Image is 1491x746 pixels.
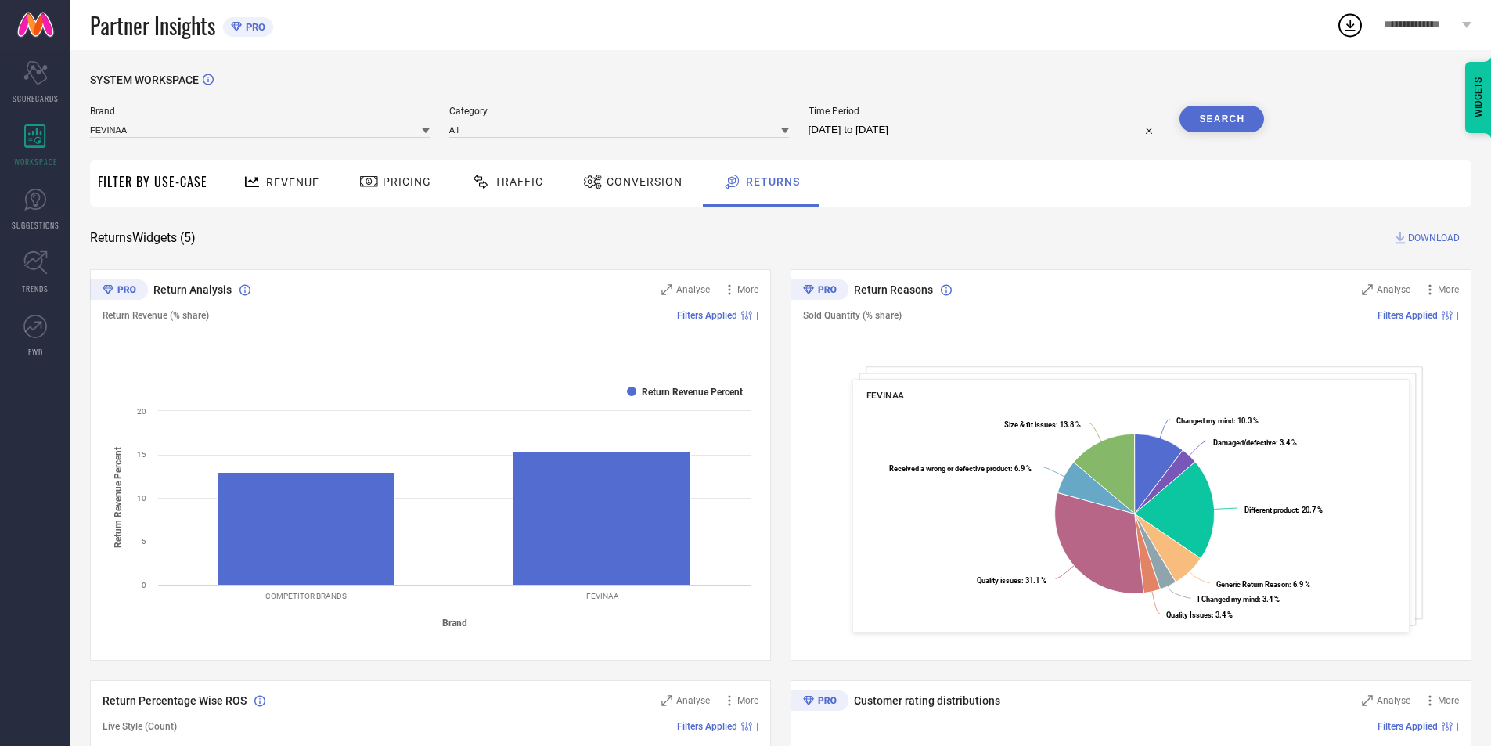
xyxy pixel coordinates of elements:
[642,387,743,398] text: Return Revenue Percent
[1176,416,1259,425] text: : 10.3 %
[854,283,933,296] span: Return Reasons
[866,390,904,401] span: FEVINAA
[586,592,619,600] text: FEVINAA
[1377,284,1410,295] span: Analyse
[1408,230,1460,246] span: DOWNLOAD
[889,464,1010,473] tspan: Received a wrong or defective product
[1457,310,1459,321] span: |
[803,310,902,321] span: Sold Quantity (% share)
[103,721,177,732] span: Live Style (Count)
[977,576,1021,585] tspan: Quality issues
[383,175,431,188] span: Pricing
[1336,11,1364,39] div: Open download list
[442,618,467,629] tspan: Brand
[28,346,43,358] span: FWD
[90,106,430,117] span: Brand
[677,310,737,321] span: Filters Applied
[1377,695,1410,706] span: Analyse
[737,695,758,706] span: More
[137,407,146,416] text: 20
[137,450,146,459] text: 15
[1362,695,1373,706] svg: Zoom
[103,694,247,707] span: Return Percentage Wise ROS
[90,74,199,86] span: SYSTEM WORKSPACE
[746,175,800,188] span: Returns
[90,230,196,246] span: Returns Widgets ( 5 )
[103,310,209,321] span: Return Revenue (% share)
[661,284,672,295] svg: Zoom
[1166,611,1212,619] tspan: Quality Issues
[737,284,758,295] span: More
[1438,695,1459,706] span: More
[90,279,148,303] div: Premium
[1244,506,1323,514] text: : 20.7 %
[1438,284,1459,295] span: More
[676,284,710,295] span: Analyse
[90,9,215,41] span: Partner Insights
[266,176,319,189] span: Revenue
[142,581,146,589] text: 0
[661,695,672,706] svg: Zoom
[791,690,848,714] div: Premium
[495,175,543,188] span: Traffic
[265,592,347,600] text: COMPETITOR BRANDS
[889,464,1032,473] text: : 6.9 %
[854,694,1000,707] span: Customer rating distributions
[1378,310,1438,321] span: Filters Applied
[977,576,1046,585] text: : 31.1 %
[756,310,758,321] span: |
[153,283,232,296] span: Return Analysis
[1213,438,1276,447] tspan: Damaged/defective
[142,537,146,546] text: 5
[1216,580,1310,589] text: : 6.9 %
[1179,106,1264,132] button: Search
[98,172,207,191] span: Filter By Use-Case
[1004,420,1056,429] tspan: Size & fit issues
[22,283,49,294] span: TRENDS
[1378,721,1438,732] span: Filters Applied
[809,121,1161,139] input: Select time period
[677,721,737,732] span: Filters Applied
[242,21,265,33] span: PRO
[1216,580,1289,589] tspan: Generic Return Reason
[1457,721,1459,732] span: |
[14,156,57,168] span: WORKSPACE
[1176,416,1233,425] tspan: Changed my mind
[12,219,59,231] span: SUGGESTIONS
[1362,284,1373,295] svg: Zoom
[449,106,789,117] span: Category
[791,279,848,303] div: Premium
[1197,595,1259,604] tspan: I Changed my mind
[1197,595,1280,604] text: : 3.4 %
[1213,438,1297,447] text: : 3.4 %
[137,494,146,503] text: 10
[1004,420,1081,429] text: : 13.8 %
[756,721,758,732] span: |
[676,695,710,706] span: Analyse
[113,447,124,548] tspan: Return Revenue Percent
[809,106,1161,117] span: Time Period
[13,92,59,104] span: SCORECARDS
[1166,611,1233,619] text: : 3.4 %
[1244,506,1298,514] tspan: Different product
[607,175,682,188] span: Conversion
